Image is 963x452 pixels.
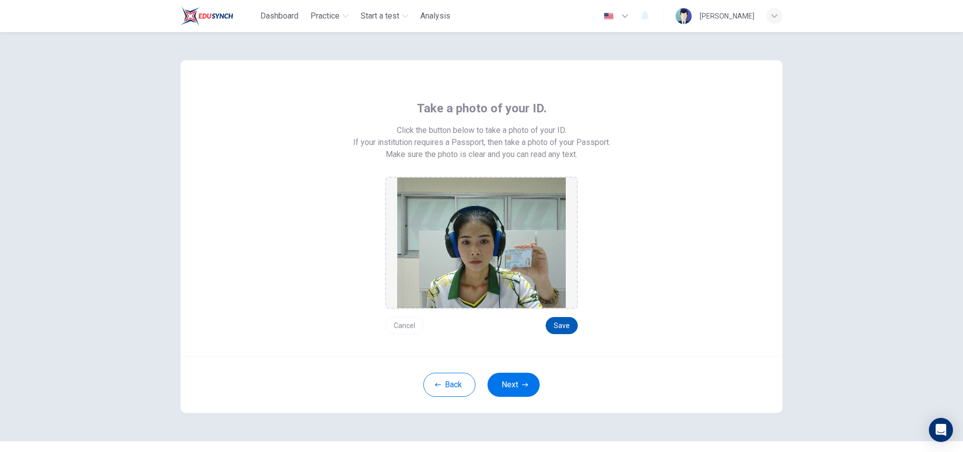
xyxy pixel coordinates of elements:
[416,7,454,25] button: Analysis
[397,178,566,308] img: preview screemshot
[306,7,353,25] button: Practice
[700,10,754,22] div: [PERSON_NAME]
[386,148,577,161] span: Make sure the photo is clear and you can read any text.
[423,373,475,397] button: Back
[256,7,302,25] button: Dashboard
[260,10,298,22] span: Dashboard
[310,10,340,22] span: Practice
[488,373,540,397] button: Next
[546,317,578,334] button: Save
[357,7,412,25] button: Start a test
[417,100,547,116] span: Take a photo of your ID.
[676,8,692,24] img: Profile picture
[181,6,233,26] img: Train Test logo
[385,317,424,334] button: Cancel
[602,13,615,20] img: en
[929,418,953,442] div: Open Intercom Messenger
[361,10,399,22] span: Start a test
[181,6,256,26] a: Train Test logo
[353,124,610,148] span: Click the button below to take a photo of your ID. If your institution requires a Passport, then ...
[420,10,450,22] span: Analysis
